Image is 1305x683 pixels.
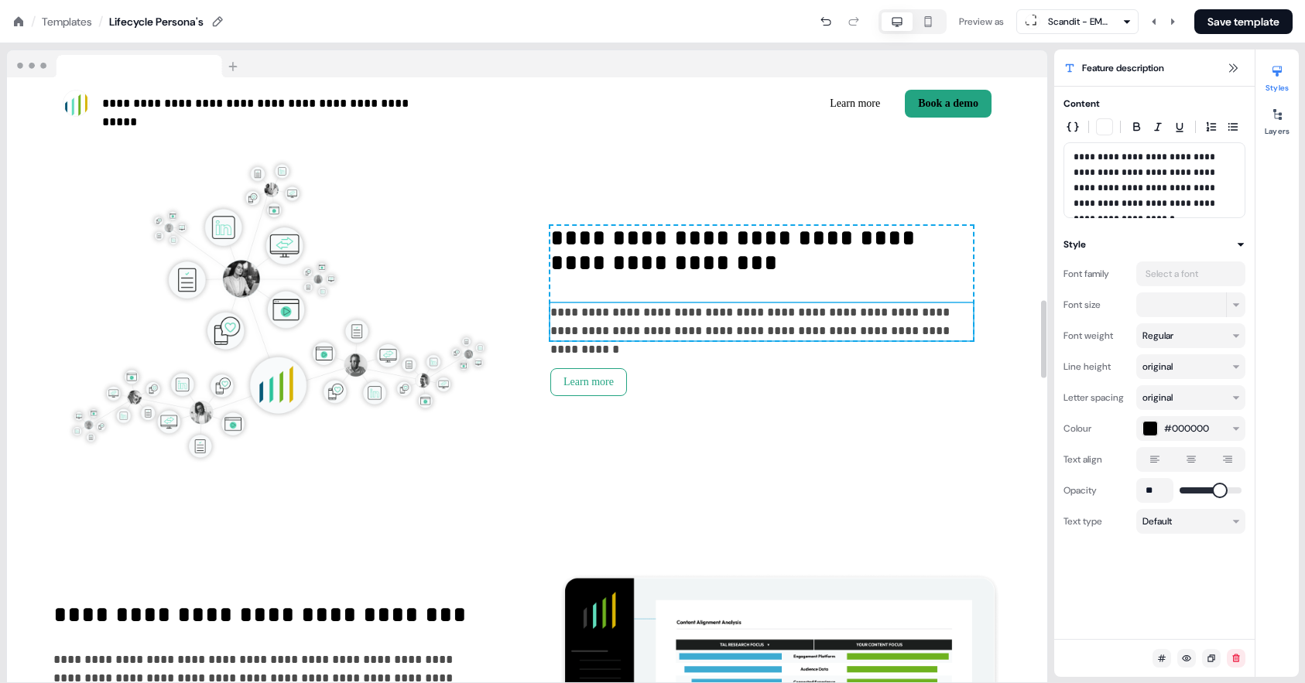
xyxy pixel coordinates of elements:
[1064,292,1130,317] div: Font size
[905,90,992,118] button: Book a demo
[91,128,142,140] span: First name
[959,14,1004,29] div: Preview as
[91,207,142,219] span: Last name
[1064,509,1130,534] div: Text type
[7,50,245,78] img: Browser topbar
[91,285,128,298] span: Job title
[1142,266,1201,282] div: Select a font
[91,364,168,377] span: Company name
[1142,514,1172,529] div: Default
[1142,390,1173,405] div: original
[1194,9,1293,34] button: Save template
[817,90,892,118] button: Learn more
[1048,14,1110,29] div: Scandit - EMEA
[1016,9,1139,34] button: Scandit - EMEA
[1064,416,1130,441] div: Colour
[1064,354,1130,379] div: Line height
[1255,59,1299,93] button: Styles
[109,14,204,29] div: Lifecycle Persona's
[98,13,103,30] div: /
[1164,421,1209,436] span: #000000
[91,49,166,61] span: Business Email
[91,443,289,490] iframe: reCAPTCHA
[533,90,992,118] div: Learn moreBook a demo
[1064,447,1130,472] div: Text align
[1136,261,1245,286] button: Select a font
[1136,416,1245,441] button: #000000
[1064,323,1130,348] div: Font weight
[1064,385,1130,410] div: Letter spacing
[550,368,627,396] button: Learn more
[53,156,504,466] img: Image
[1064,237,1086,252] div: Style
[1142,328,1173,343] div: Regular
[31,13,36,30] div: /
[1255,102,1299,136] button: Layers
[1082,60,1164,76] span: Feature description
[1064,478,1130,503] div: Opacity
[42,14,92,29] a: Templates
[1142,359,1173,374] div: original
[1064,96,1100,111] div: Content
[1064,237,1245,252] button: Style
[1064,261,1130,286] div: Font family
